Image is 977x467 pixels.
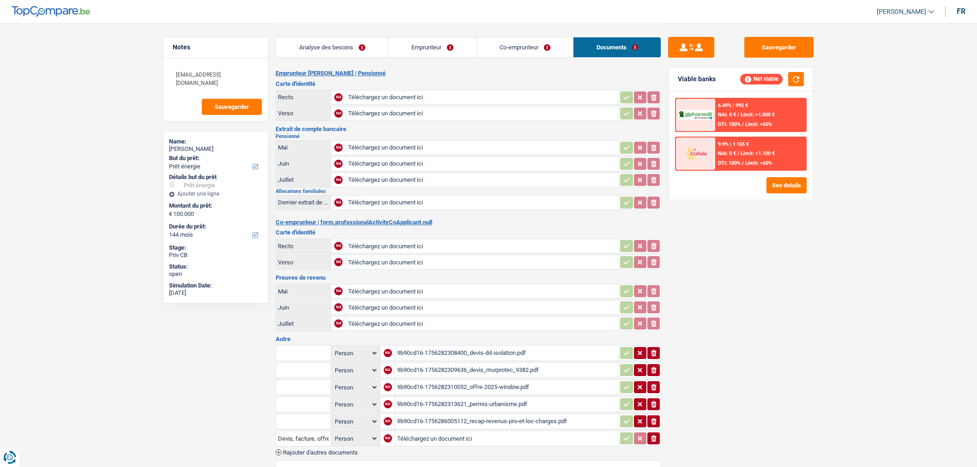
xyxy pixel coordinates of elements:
span: [PERSON_NAME] [877,8,926,16]
div: 9b90cd16-1756282310052_offre-2025-window.pdf [397,380,617,394]
span: DTI: 100% [718,121,741,127]
h3: Extrait de compte bancaire [276,126,661,132]
div: Not viable [740,74,783,84]
div: Recto [278,94,329,101]
label: Montant du prêt: [169,202,261,210]
span: € [169,210,172,218]
h3: Autre [276,336,661,342]
div: NA [334,109,343,118]
div: Recto [278,243,329,250]
span: Limit: >1.000 € [741,112,775,118]
span: DTI: 100% [718,160,741,166]
div: NA [334,287,343,295]
div: Stage: [169,244,263,251]
div: 6.49% | 992 € [718,102,748,108]
div: Simulation Date: [169,282,263,289]
h5: Notes [173,43,259,51]
img: Cofidis [678,145,712,162]
span: Rajouter d'autres documents [283,449,358,455]
div: Juin [278,160,329,167]
span: Limit: >1.100 € [741,150,775,156]
span: NAI: 0 € [718,112,736,118]
span: / [742,160,744,166]
div: NA [334,160,343,168]
div: 9.9% | 1 165 € [718,141,749,147]
div: NA [384,366,392,374]
img: AlphaCredit [678,110,712,120]
span: Limit: <60% [745,121,772,127]
label: Durée du prêt: [169,223,261,230]
div: NA [384,434,392,443]
h2: Emprunteur [PERSON_NAME] | Pensionné [276,70,661,77]
div: NA [334,258,343,266]
div: Juillet [278,176,329,183]
div: Priv CB [169,251,263,259]
button: See details [766,177,807,193]
div: open [169,270,263,278]
div: 9b90cd16-1756282313621_permis-urbanisme.pdf [397,397,617,411]
div: Juillet [278,320,329,327]
span: / [742,121,744,127]
div: NA [334,144,343,152]
h3: Carte d'identité [276,229,661,235]
div: 9b90cd16-1756286005112_recap-revenus-pro-et-loc-charges.pdf [397,414,617,428]
div: Ajouter une ligne [169,191,263,197]
div: NA [334,176,343,184]
button: Sauvegarder [202,99,262,115]
div: Juin [278,304,329,311]
div: Status: [169,263,263,270]
div: NA [334,198,343,207]
div: NA [334,303,343,311]
h2: Allocations familiales [276,189,661,194]
label: But du prêt: [169,155,261,162]
div: 9b90cd16-1756282308400_devis-dd-isolation.pdf [397,346,617,360]
div: Name: [169,138,263,145]
a: Emprunteur [388,37,476,57]
a: Documents [573,37,661,57]
div: 9b90cd16-1756282309636_devis_murprotec_9382.pdf [397,363,617,377]
h2: Pensionné [276,134,661,139]
a: [PERSON_NAME] [869,4,934,19]
button: Sauvegarder [744,37,814,58]
div: Mai [278,288,329,295]
button: Rajouter d'autres documents [276,449,358,455]
span: NAI: 0 € [718,150,736,156]
div: NA [384,349,392,357]
img: TopCompare Logo [12,6,90,17]
div: Verso [278,259,329,266]
div: [DATE] [169,289,263,297]
a: Co-emprunteur [476,37,573,57]
div: Dernier extrait de compte pour vos allocations familiales [278,199,329,206]
div: Verso [278,110,329,117]
div: NA [384,383,392,391]
h3: Preuves de revenu [276,275,661,281]
span: Limit: <60% [745,160,772,166]
h3: Carte d'identité [276,81,661,87]
span: Sauvegarder [215,104,249,110]
div: NA [334,242,343,250]
a: Analyse des besoins [276,37,388,57]
h2: Co-emprunteur | form.professionalActivityCoApplicant.null [276,219,661,226]
div: [PERSON_NAME] [169,145,263,153]
div: NA [334,93,343,102]
span: / [737,112,739,118]
div: NA [384,417,392,425]
div: Mai [278,144,329,151]
div: fr [957,7,965,16]
div: Détails but du prêt [169,174,263,181]
div: NA [334,319,343,328]
div: Viable banks [678,75,716,83]
span: / [737,150,739,156]
div: NA [384,400,392,408]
